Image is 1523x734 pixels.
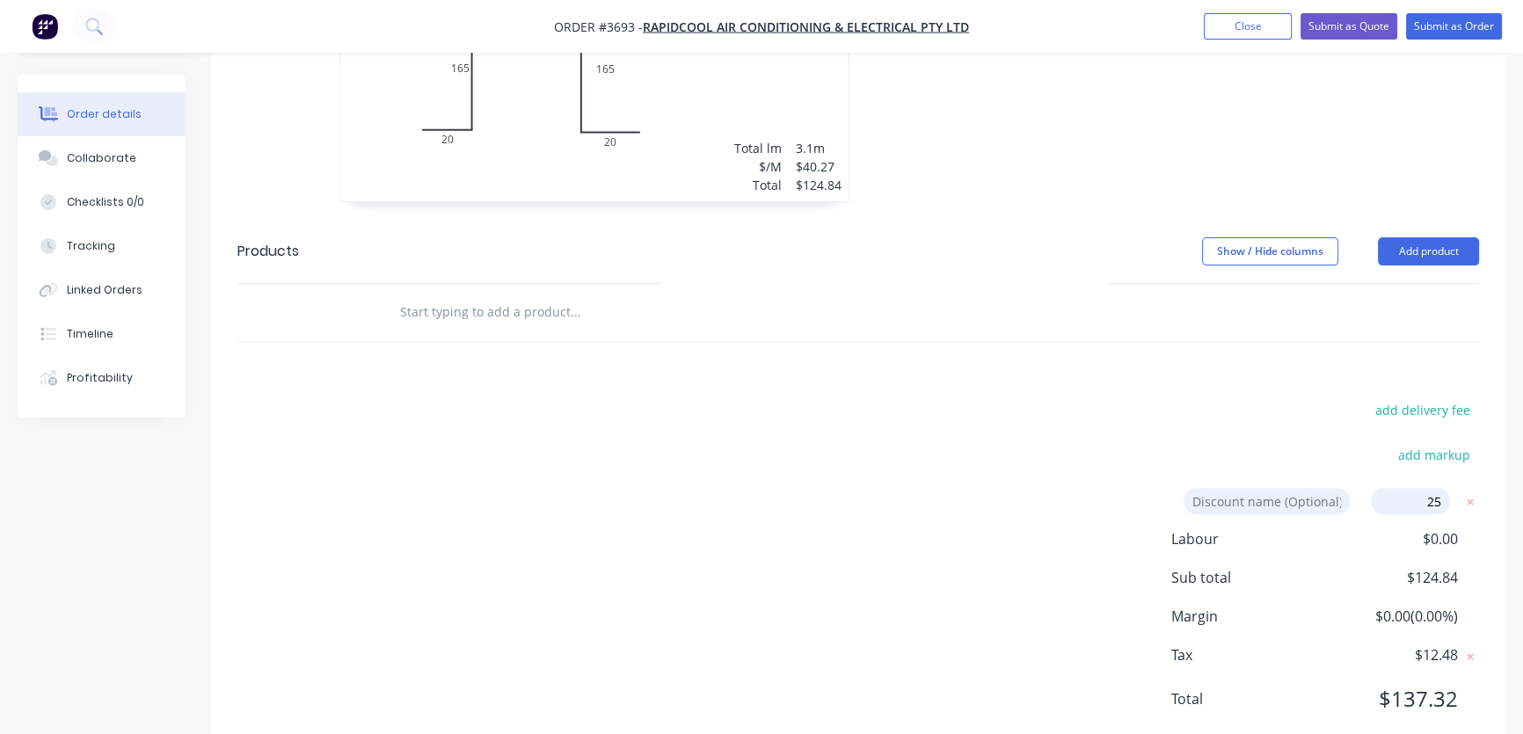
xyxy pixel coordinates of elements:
[1328,683,1458,715] span: $137.32
[796,139,842,157] div: 3.1m
[1171,688,1328,709] span: Total
[1328,528,1458,549] span: $0.00
[18,356,185,400] button: Profitability
[18,136,185,180] button: Collaborate
[67,238,115,254] div: Tracking
[1171,606,1328,627] span: Margin
[1388,443,1479,467] button: add markup
[643,18,969,35] a: Rapidcool Air Conditioning & Electrical Pty Ltd
[399,294,751,330] input: Start typing to add a product...
[1204,13,1292,40] button: Close
[18,268,185,312] button: Linked Orders
[1301,13,1397,40] button: Submit as Quote
[734,157,782,176] div: $/M
[1171,528,1328,549] span: Labour
[796,157,842,176] div: $40.27
[554,18,643,35] span: Order #3693 -
[1171,644,1328,665] span: Tax
[237,241,299,262] div: Products
[1328,644,1458,665] span: $12.48
[67,106,142,122] div: Order details
[1406,13,1502,40] button: Submit as Order
[1328,567,1458,588] span: $124.84
[1171,567,1328,588] span: Sub total
[67,370,133,386] div: Profitability
[796,176,842,194] div: $124.84
[67,150,136,166] div: Collaborate
[67,194,144,210] div: Checklists 0/0
[1366,398,1479,422] button: add delivery fee
[18,224,185,268] button: Tracking
[1378,237,1479,265] button: Add product
[1202,237,1338,265] button: Show / Hide columns
[1184,488,1350,514] input: Discount name (Optional)
[67,326,113,342] div: Timeline
[18,312,185,356] button: Timeline
[1371,488,1450,514] input: 0%
[18,180,185,224] button: Checklists 0/0
[18,92,185,136] button: Order details
[734,139,782,157] div: Total lm
[67,282,142,298] div: Linked Orders
[1328,606,1458,627] span: $0.00 ( 0.00 %)
[734,176,782,194] div: Total
[32,13,58,40] img: Factory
